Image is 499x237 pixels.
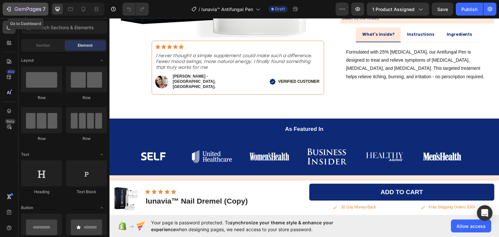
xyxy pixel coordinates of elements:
img: [object Object] [140,123,180,153]
p: 30 Day Money-Back [231,187,266,192]
div: Open Intercom Messenger [477,205,493,221]
button: Publish [456,3,483,16]
img: [object Object] [198,123,238,153]
span: Text [21,152,29,157]
span: synchronize your theme style & enhance your experience [151,220,333,232]
span: Toggle open [96,203,107,213]
span: 1 product assigned [372,6,415,13]
button: Allow access [451,219,491,232]
div: Row [21,136,62,142]
img: [object Object] [255,123,295,153]
span: Toggle open [96,149,107,160]
button: 1 product assigned [367,3,429,16]
div: 450 [6,69,16,74]
input: Search Sections & Elements [21,21,107,34]
p: Ingredients [337,13,363,20]
span: Element [78,43,93,48]
img: gempages_581651384412144396-ce34c2c5-9e99-4cc9-8b0a-5052aa0a3a55.webp [83,123,122,153]
button: Add to cart [200,166,385,183]
div: Row [66,95,107,101]
div: Add to cart [271,170,314,178]
span: / [198,6,200,13]
iframe: Design area [109,18,499,215]
div: Beta [5,119,16,124]
div: Publish [461,6,478,13]
span: VERIFIED CUSTOMER [169,61,210,66]
span: lunavia™ Antifungal Pen [201,6,253,13]
button: 7 [3,3,48,16]
span: Save [437,6,448,12]
img: [object Object] [25,123,65,153]
p: 7 [43,5,45,13]
span: Allow access [456,223,486,230]
span: Layout [21,57,34,63]
span: Section [36,43,50,48]
div: Row [21,95,62,101]
div: Text Block [66,189,107,195]
button: Save [432,3,453,16]
span: Button [21,205,33,211]
h2: As Featured In [19,107,370,115]
span: Toggle open [96,55,107,66]
span: Your page is password protected. To when designing pages, we need access to your store password. [151,219,359,233]
div: Row [66,136,107,142]
img: [object Object] [313,123,353,153]
h1: lunavia™ Nail Dremel (Copy) [35,178,139,189]
p: Instructions [298,13,325,20]
span: Draft [275,6,285,12]
p: Free Shipping Orders $30+ [319,187,366,192]
div: Heading [21,189,62,195]
div: Undo/Redo [122,3,149,16]
p: Formulated with 25% [MEDICAL_DATA], our Antifungal Pen is designed to treat and relieve symptoms ... [237,30,379,63]
p: What's inside? [253,13,285,20]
